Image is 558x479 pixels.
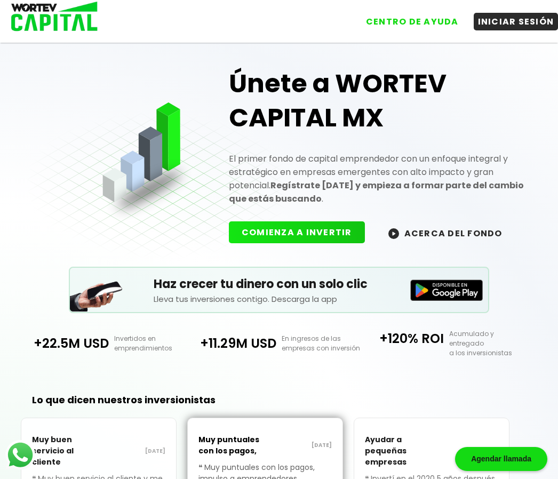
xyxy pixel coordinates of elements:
a: CENTRO DE AYUDA [351,5,463,30]
img: logos_whatsapp-icon.242b2217.svg [5,440,35,470]
img: wortev-capital-acerca-del-fondo [388,228,399,239]
p: Acumulado y entregado a los inversionistas [444,329,530,358]
h1: Únete a WORTEV CAPITAL MX [229,67,530,135]
p: [DATE] [432,447,498,456]
p: Muy buen servicio al cliente [32,429,99,473]
p: Invertidos en emprendimientos [109,334,195,353]
button: ACERCA DEL FONDO [376,221,515,244]
img: Disponible en Google Play [410,280,483,301]
p: El primer fondo de capital emprendedor con un enfoque integral y estratégico en empresas emergent... [229,152,530,205]
p: [DATE] [99,447,165,456]
p: [DATE] [265,441,332,450]
button: COMIENZA A INVERTIR [229,221,365,243]
a: COMIENZA A INVERTIR [229,226,376,238]
p: En ingresos de las empresas con inversión [276,334,363,353]
img: Teléfono [70,271,123,312]
span: ❝ [198,462,204,473]
p: +22.5M USD [28,334,109,353]
p: Muy puntuales con los pagos, [198,429,265,462]
p: +120% ROI [363,329,444,348]
h5: Haz crecer tu dinero con un solo clic [154,275,405,293]
strong: Regístrate [DATE] y empieza a formar parte del cambio que estás buscando [229,179,524,205]
p: +11.29M USD [195,334,276,353]
p: Ayudar a pequeñas empresas [365,429,432,473]
div: Agendar llamada [455,447,547,471]
p: Lleva tus inversiones contigo. Descarga la app [154,293,405,305]
button: CENTRO DE AYUDA [362,13,463,30]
